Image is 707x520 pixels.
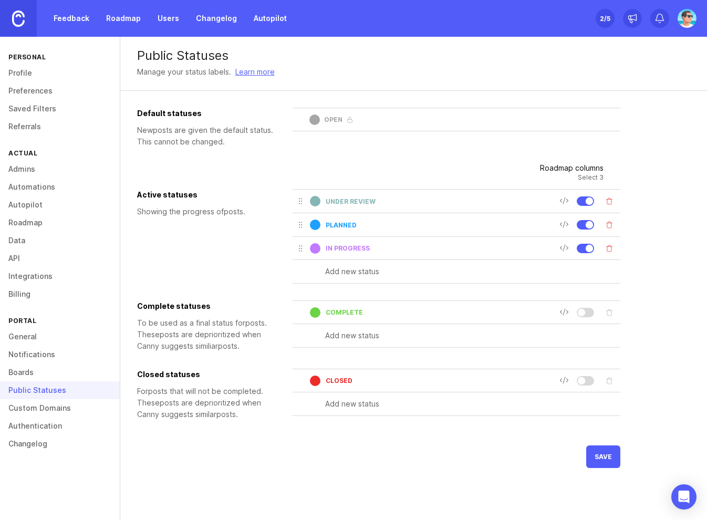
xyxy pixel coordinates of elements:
img: Benjamin Hareau [678,9,696,28]
div: Active statuses [137,189,284,201]
img: Canny Home [12,11,25,27]
button: Delete status [602,241,617,256]
a: Roadmap [100,9,147,28]
div: Manage your status labels. [137,66,231,78]
span: Roadmap columns [540,164,604,172]
div: 2 /5 [600,11,610,26]
button: Delete status [602,217,617,232]
a: Users [151,9,185,28]
div: Showing the progress of post s. [137,206,284,217]
button: 2/5 [596,9,615,28]
button: Delete status [602,194,617,209]
button: Delete status [602,305,617,320]
input: Add new status [325,330,620,341]
div: Closed statuses [137,369,284,380]
div: To be used as a final status for post s. These post s are deprioritized when Canny suggests simil... [137,317,284,352]
button: save [586,445,620,468]
div: New post s are given the default status. This cannot be changed. [137,124,284,148]
a: Changelog [190,9,243,28]
a: Feedback [47,9,96,28]
div: Default statuses [137,108,284,119]
div: For post s that will not be completed. These post s are deprioritized when Canny suggests similar... [137,386,284,420]
div: Open Intercom Messenger [671,484,696,509]
a: Autopilot [247,9,293,28]
div: open [324,117,342,123]
button: Delete status [602,373,617,388]
a: Learn more [235,66,275,78]
span: Select 3 [540,174,604,181]
input: Add new status [325,266,620,277]
input: Add new status [325,398,620,410]
span: save [595,453,612,461]
div: Public Statuses [137,49,690,62]
div: Complete statuses [137,300,284,312]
